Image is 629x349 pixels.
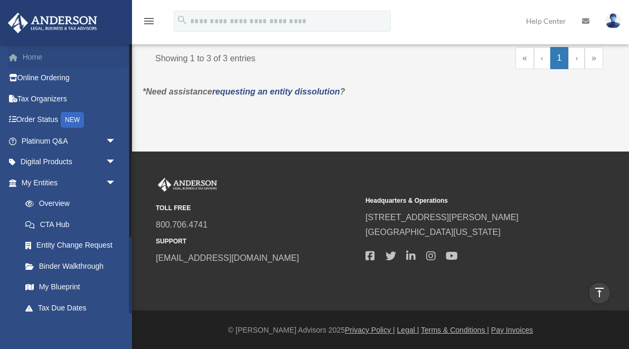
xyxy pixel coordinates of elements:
a: Platinum Q&Aarrow_drop_down [7,130,132,152]
img: Anderson Advisors Platinum Portal [5,13,100,33]
a: Binder Walkthrough [15,256,127,277]
div: NEW [61,112,84,128]
a: Pay Invoices [491,326,533,334]
a: Next [568,47,585,69]
em: *Need assistance ? [143,87,345,96]
a: Tax Due Dates [15,297,127,318]
a: [GEOGRAPHIC_DATA][US_STATE] [365,228,501,237]
span: arrow_drop_down [106,172,127,194]
a: Previous [534,47,550,69]
div: Showing 1 to 3 of 3 entries [155,47,371,66]
a: Overview [15,193,121,214]
a: Home [7,46,132,68]
i: menu [143,15,155,27]
span: arrow_drop_down [106,152,127,173]
a: 1 [550,47,569,69]
img: User Pic [605,13,621,29]
a: CTA Hub [15,214,127,235]
small: TOLL FREE [156,203,358,214]
a: My Entitiesarrow_drop_down [7,172,127,193]
div: © [PERSON_NAME] Advisors 2025 [132,324,629,337]
a: Terms & Conditions | [421,326,489,334]
span: arrow_drop_down [106,130,127,152]
small: Headquarters & Operations [365,195,568,206]
a: Online Ordering [7,68,132,89]
small: SUPPORT [156,236,358,247]
a: Tax Organizers [7,88,132,109]
a: vertical_align_top [588,282,611,304]
img: Anderson Advisors Platinum Portal [156,178,219,192]
a: Legal | [397,326,419,334]
a: Order StatusNEW [7,109,132,131]
a: Entity Change Request [15,235,127,256]
a: Last [585,47,603,69]
a: My Blueprint [15,277,127,298]
i: search [176,14,188,26]
a: Digital Productsarrow_drop_down [7,152,132,173]
a: [EMAIL_ADDRESS][DOMAIN_NAME] [156,253,299,262]
a: menu [143,18,155,27]
a: 800.706.4741 [156,220,208,229]
a: requesting an entity dissolution [212,87,340,96]
a: Privacy Policy | [345,326,395,334]
a: First [515,47,534,69]
a: [STREET_ADDRESS][PERSON_NAME] [365,213,519,222]
i: vertical_align_top [593,286,606,299]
